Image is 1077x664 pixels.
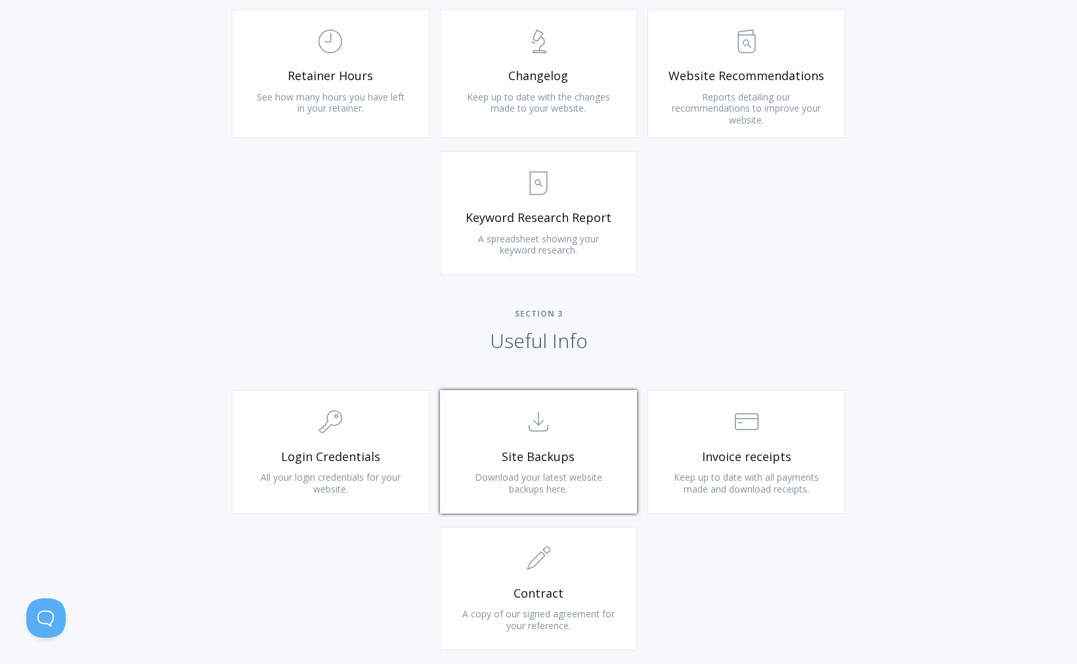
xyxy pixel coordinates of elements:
a: Website Recommendations Reports detailing our recommendations to improve your website. [648,9,845,138]
a: Contract A copy of our signed agreement for your reference. [440,527,638,650]
a: Invoice receipts Keep up to date with all payments made and download receipts. [648,390,845,514]
span: Contract [460,586,617,601]
iframe: Toggle Customer Support [26,598,66,638]
a: Keyword Research Report A spreadsheet showing your keyword research. [440,151,638,275]
span: Keyword Research Report [460,210,617,225]
span: Login Credentials [252,449,409,464]
a: Login Credentials All your login credentials for your website. [232,390,429,514]
a: Changelog Keep up to date with the changes made to your website. [440,9,638,138]
span: Reports detailing our recommendations to improve your website. [672,91,821,126]
span: Keep up to date with the changes made to your website. [467,91,610,115]
span: All your login credentials for your website. [261,471,401,495]
span: Retainer Hours [252,68,409,83]
a: Site Backups Download your latest website backups here. [440,390,638,514]
span: See how many hours you have left in your retainer. [257,91,405,115]
span: Download your latest website backups here. [475,471,602,495]
span: Invoice receipts [668,449,825,464]
span: Changelog [460,68,617,83]
span: Site Backups [460,449,617,464]
span: A copy of our signed agreement for your reference. [462,608,615,632]
span: A spreadsheet showing your keyword research. [478,232,599,257]
a: Retainer Hours See how many hours you have left in your retainer. [232,9,429,138]
span: Website Recommendations [668,68,825,83]
span: Keep up to date with all payments made and download receipts. [674,471,819,495]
